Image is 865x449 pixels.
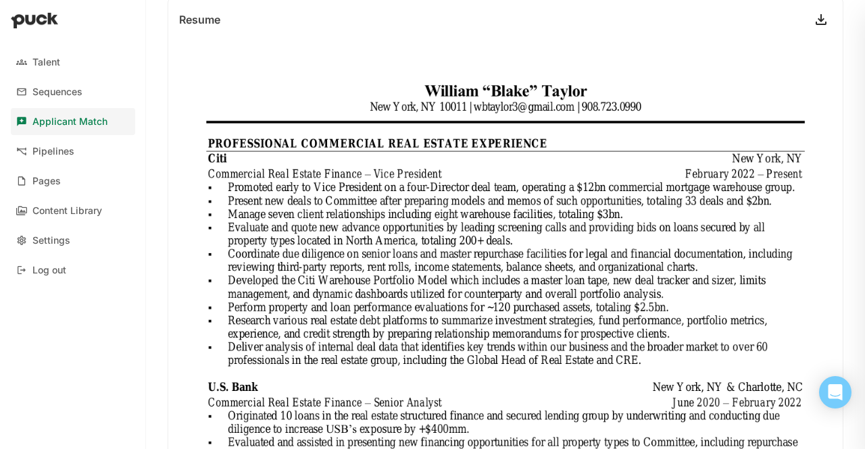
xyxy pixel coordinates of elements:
[11,49,135,76] a: Talent
[11,78,135,105] a: Sequences
[32,235,70,246] div: Settings
[32,86,82,98] div: Sequences
[32,57,60,68] div: Talent
[179,14,220,25] div: Resume
[32,205,102,217] div: Content Library
[819,376,851,408] div: Open Intercom Messenger
[11,138,135,165] a: Pipelines
[32,176,61,187] div: Pages
[11,108,135,135] a: Applicant Match
[32,265,66,276] div: Log out
[32,116,107,128] div: Applicant Match
[11,227,135,254] a: Settings
[11,167,135,194] a: Pages
[32,146,74,157] div: Pipelines
[11,197,135,224] a: Content Library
